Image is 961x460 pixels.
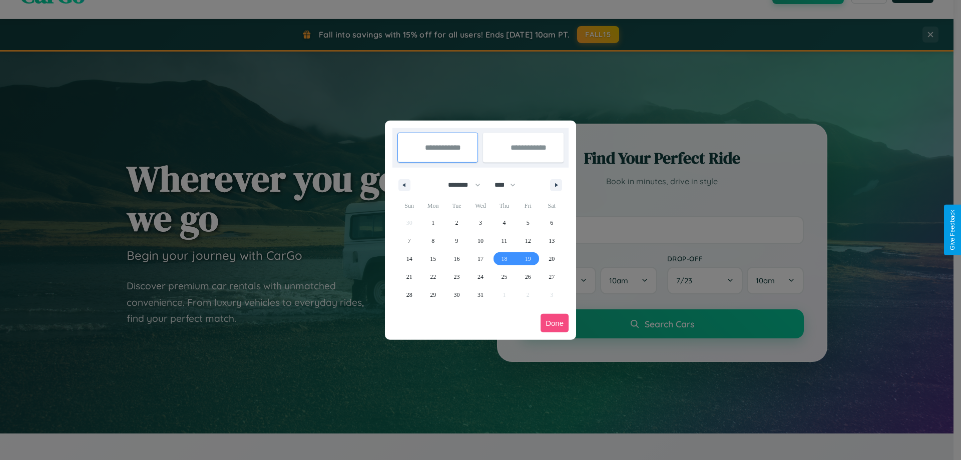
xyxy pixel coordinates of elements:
span: 3 [479,214,482,232]
span: Tue [445,198,468,214]
span: Sat [540,198,564,214]
button: 11 [493,232,516,250]
button: 26 [516,268,540,286]
button: 15 [421,250,444,268]
span: 23 [454,268,460,286]
span: 31 [477,286,484,304]
span: 30 [454,286,460,304]
button: 24 [468,268,492,286]
button: 20 [540,250,564,268]
button: 10 [468,232,492,250]
button: 8 [421,232,444,250]
button: 19 [516,250,540,268]
span: 25 [501,268,507,286]
span: Fri [516,198,540,214]
button: 23 [445,268,468,286]
button: 14 [397,250,421,268]
span: 17 [477,250,484,268]
button: 29 [421,286,444,304]
button: 12 [516,232,540,250]
span: Mon [421,198,444,214]
button: 27 [540,268,564,286]
span: Sun [397,198,421,214]
div: Give Feedback [949,210,956,250]
span: 22 [430,268,436,286]
span: 18 [501,250,507,268]
span: 7 [408,232,411,250]
button: 5 [516,214,540,232]
span: 5 [527,214,530,232]
span: 8 [431,232,434,250]
span: 2 [455,214,458,232]
button: 28 [397,286,421,304]
span: 6 [550,214,553,232]
button: 4 [493,214,516,232]
button: 13 [540,232,564,250]
span: 24 [477,268,484,286]
span: 14 [406,250,412,268]
span: 11 [502,232,508,250]
span: 4 [503,214,506,232]
button: 2 [445,214,468,232]
button: 18 [493,250,516,268]
span: 28 [406,286,412,304]
span: 13 [549,232,555,250]
span: 12 [525,232,531,250]
button: 7 [397,232,421,250]
span: 16 [454,250,460,268]
button: 1 [421,214,444,232]
span: 21 [406,268,412,286]
button: Done [541,314,569,332]
span: Wed [468,198,492,214]
span: 20 [549,250,555,268]
span: 9 [455,232,458,250]
span: 1 [431,214,434,232]
span: 10 [477,232,484,250]
span: 15 [430,250,436,268]
button: 30 [445,286,468,304]
button: 9 [445,232,468,250]
button: 6 [540,214,564,232]
span: 27 [549,268,555,286]
button: 25 [493,268,516,286]
button: 17 [468,250,492,268]
span: Thu [493,198,516,214]
button: 21 [397,268,421,286]
button: 31 [468,286,492,304]
span: 19 [525,250,531,268]
button: 22 [421,268,444,286]
span: 29 [430,286,436,304]
span: 26 [525,268,531,286]
button: 3 [468,214,492,232]
button: 16 [445,250,468,268]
